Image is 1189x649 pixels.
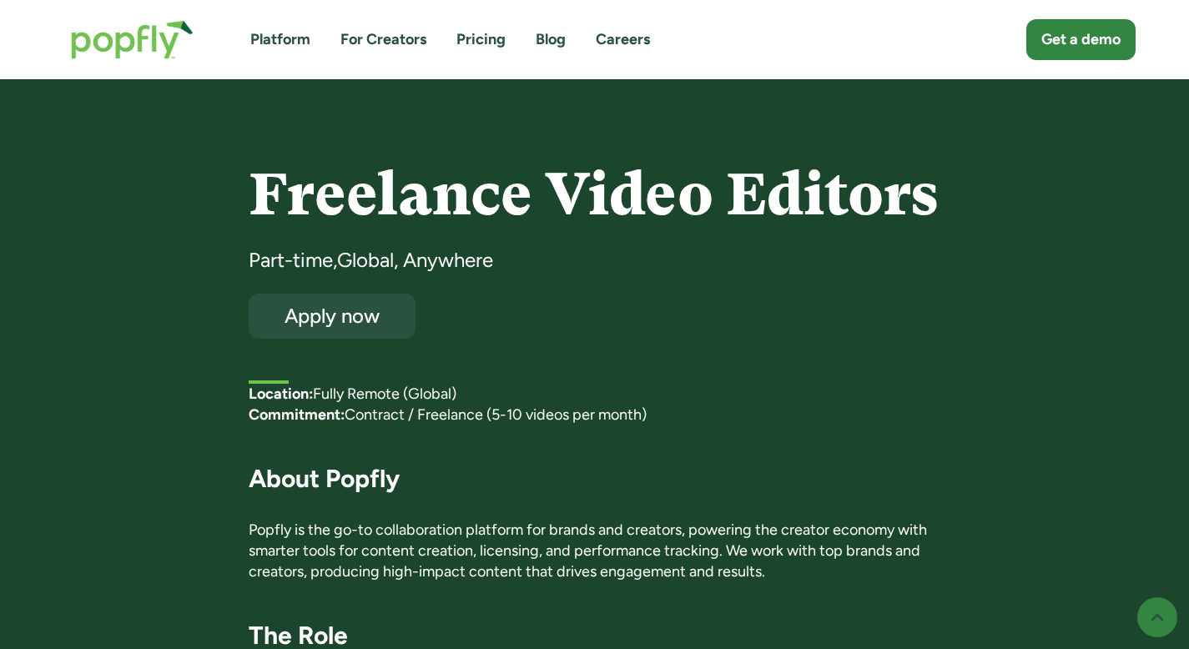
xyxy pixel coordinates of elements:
[340,359,940,380] div: [DATE]
[596,29,650,50] a: Careers
[249,359,325,380] h5: First listed:
[249,520,940,583] p: Popfly is the go-to collaboration platform for brands and creators, powering the creator economy ...
[340,29,426,50] a: For Creators
[249,163,940,227] h4: Freelance Video Editors
[249,385,313,403] strong: Location:
[536,29,566,50] a: Blog
[249,384,940,425] p: ‍ Fully Remote (Global) Contract / Freelance (5-10 videos per month)
[337,247,493,274] div: Global, Anywhere
[456,29,506,50] a: Pricing
[249,247,333,274] div: Part-time
[1041,29,1121,50] div: Get a demo
[54,3,210,76] a: home
[1026,19,1136,60] a: Get a demo
[333,247,337,274] div: ,
[249,463,400,494] strong: About Popfly
[264,305,401,326] div: Apply now
[250,29,310,50] a: Platform
[249,405,345,424] strong: Commitment:
[249,294,416,339] a: Apply now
